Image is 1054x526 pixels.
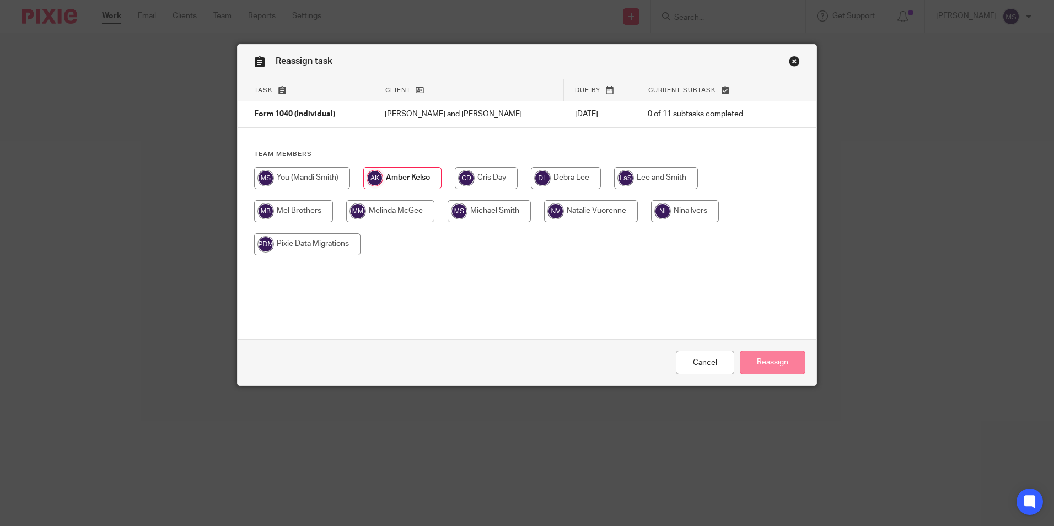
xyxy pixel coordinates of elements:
td: 0 of 11 subtasks completed [637,101,777,128]
p: [DATE] [575,109,626,120]
span: Form 1040 (Individual) [254,111,335,119]
p: [PERSON_NAME] and [PERSON_NAME] [385,109,553,120]
span: Due by [575,87,600,93]
a: Close this dialog window [789,56,800,71]
a: Close this dialog window [676,351,734,374]
span: Client [385,87,411,93]
span: Task [254,87,273,93]
span: Reassign task [276,57,332,66]
span: Current subtask [648,87,716,93]
input: Reassign [740,351,805,374]
h4: Team members [254,150,800,159]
